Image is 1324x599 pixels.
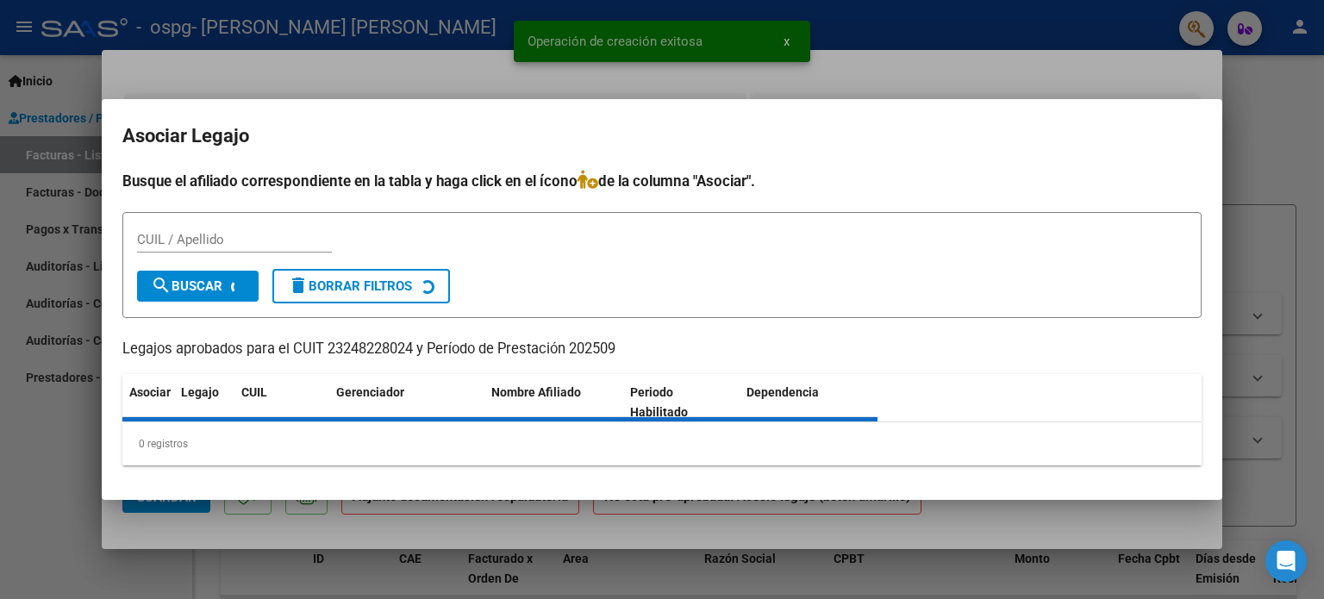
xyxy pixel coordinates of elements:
span: Dependencia [746,385,819,399]
datatable-header-cell: Dependencia [740,374,878,431]
span: Legajo [181,385,219,399]
h2: Asociar Legajo [122,120,1202,153]
span: Gerenciador [336,385,404,399]
h4: Busque el afiliado correspondiente en la tabla y haga click en el ícono de la columna "Asociar". [122,170,1202,192]
div: 0 registros [122,422,1202,465]
span: Nombre Afiliado [491,385,581,399]
datatable-header-cell: Periodo Habilitado [623,374,740,431]
button: Borrar Filtros [272,269,450,303]
datatable-header-cell: Legajo [174,374,234,431]
mat-icon: search [151,275,172,296]
span: Buscar [151,278,222,294]
button: Buscar [137,271,259,302]
div: Open Intercom Messenger [1265,540,1307,582]
span: CUIL [241,385,267,399]
span: Periodo Habilitado [630,385,688,419]
datatable-header-cell: Nombre Afiliado [484,374,623,431]
span: Borrar Filtros [288,278,412,294]
datatable-header-cell: CUIL [234,374,329,431]
mat-icon: delete [288,275,309,296]
p: Legajos aprobados para el CUIT 23248228024 y Período de Prestación 202509 [122,339,1202,360]
datatable-header-cell: Gerenciador [329,374,484,431]
datatable-header-cell: Asociar [122,374,174,431]
span: Asociar [129,385,171,399]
